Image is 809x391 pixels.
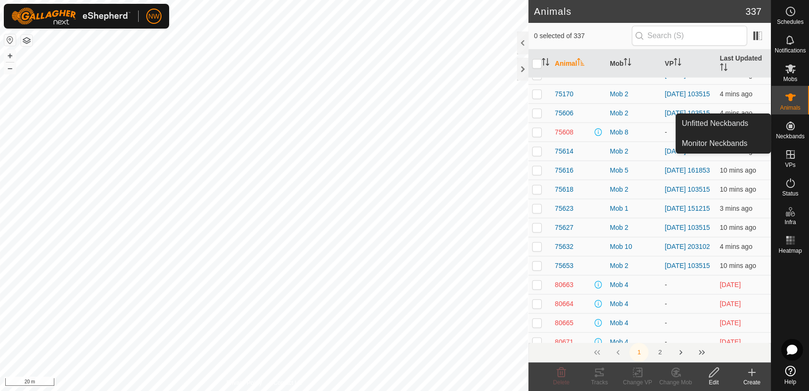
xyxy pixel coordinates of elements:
[21,35,32,46] button: Map Layers
[716,50,771,78] th: Last Updated
[555,165,574,175] span: 75616
[618,378,657,387] div: Change VP
[720,71,756,79] span: 10 Aug 2025, 1:58 pm
[551,50,606,78] th: Animal
[682,118,748,129] span: Unfitted Neckbands
[783,76,797,82] span: Mobs
[555,261,574,271] span: 75653
[782,191,798,196] span: Status
[720,166,756,174] span: 10 Aug 2025, 1:57 pm
[555,318,574,328] span: 80665
[555,299,574,309] span: 80664
[665,147,710,155] a: [DATE] 103515
[665,71,710,79] a: [DATE] 203102
[624,60,631,67] p-sorticon: Activate to sort
[555,242,574,252] span: 75632
[610,299,657,309] div: Mob 4
[665,243,710,250] a: [DATE] 203102
[661,50,716,78] th: VP
[777,19,803,25] span: Schedules
[784,219,796,225] span: Infra
[555,280,574,290] span: 80663
[650,343,669,362] button: 2
[610,242,657,252] div: Mob 10
[665,185,710,193] a: [DATE] 103515
[720,185,756,193] span: 10 Aug 2025, 1:57 pm
[606,50,661,78] th: Mob
[610,89,657,99] div: Mob 2
[580,378,618,387] div: Tracks
[555,337,574,347] span: 80671
[720,109,752,117] span: 10 Aug 2025, 2:03 pm
[555,127,574,137] span: 75608
[720,262,756,269] span: 10 Aug 2025, 1:57 pm
[4,62,16,74] button: –
[4,34,16,46] button: Reset Map
[665,109,710,117] a: [DATE] 103515
[610,185,657,195] div: Mob 2
[780,105,800,111] span: Animals
[676,114,770,133] a: Unfitted Neckbands
[682,138,748,149] span: Monitor Neckbands
[665,128,667,136] app-display-virtual-paddock-transition: -
[665,262,710,269] a: [DATE] 103515
[273,379,302,387] a: Contact Us
[785,162,795,168] span: VPs
[610,261,657,271] div: Mob 2
[779,248,802,254] span: Heatmap
[671,343,690,362] button: Next Page
[555,89,574,99] span: 75170
[553,379,570,386] span: Delete
[720,147,756,155] span: 10 Aug 2025, 1:58 pm
[692,343,711,362] button: Last Page
[610,108,657,118] div: Mob 2
[555,185,574,195] span: 75618
[148,11,159,21] span: NW
[676,134,770,153] a: Monitor Neckbands
[632,26,747,46] input: Search (S)
[720,281,741,288] span: 3 Aug 2025, 9:26 am
[695,378,733,387] div: Edit
[665,166,710,174] a: [DATE] 161853
[733,378,771,387] div: Create
[665,319,667,327] app-display-virtual-paddock-transition: -
[610,204,657,214] div: Mob 1
[776,134,804,139] span: Neckbands
[720,243,752,250] span: 10 Aug 2025, 2:03 pm
[720,224,756,231] span: 10 Aug 2025, 1:58 pm
[665,338,667,346] app-display-virtual-paddock-transition: -
[665,224,710,231] a: [DATE] 103515
[555,204,574,214] span: 75623
[665,90,710,98] a: [DATE] 103515
[577,60,585,67] p-sorticon: Activate to sort
[775,48,806,53] span: Notifications
[784,379,796,385] span: Help
[657,378,695,387] div: Change Mob
[610,280,657,290] div: Mob 4
[720,205,752,212] span: 10 Aug 2025, 2:05 pm
[720,90,752,98] span: 10 Aug 2025, 2:04 pm
[542,60,549,67] p-sorticon: Activate to sort
[610,223,657,233] div: Mob 2
[555,146,574,156] span: 75614
[555,108,574,118] span: 75606
[610,337,657,347] div: Mob 4
[555,223,574,233] span: 75627
[665,205,710,212] a: [DATE] 151215
[746,4,761,19] span: 337
[720,338,741,346] span: 3 Aug 2025, 9:28 am
[720,65,728,72] p-sorticon: Activate to sort
[4,50,16,62] button: +
[11,8,131,25] img: Gallagher Logo
[610,165,657,175] div: Mob 5
[534,6,746,17] h2: Animals
[226,379,262,387] a: Privacy Policy
[610,127,657,137] div: Mob 8
[720,319,741,327] span: 3 Aug 2025, 9:28 am
[720,300,741,308] span: 3 Aug 2025, 9:25 am
[534,31,632,41] span: 0 selected of 337
[629,343,648,362] button: 1
[665,281,667,288] app-display-virtual-paddock-transition: -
